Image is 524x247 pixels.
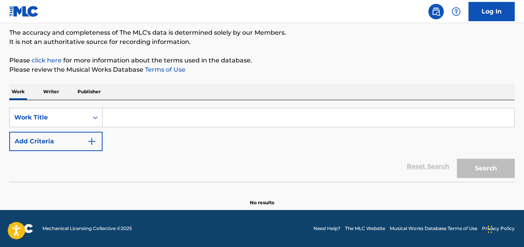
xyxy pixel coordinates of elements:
[32,57,62,64] a: click here
[9,108,515,182] form: Search Form
[143,66,185,73] a: Terms of Use
[485,210,524,247] iframe: Chat Widget
[14,113,84,122] div: Work Title
[482,225,515,232] a: Privacy Policy
[448,4,464,19] div: Help
[87,137,96,146] img: 9d2ae6d4665cec9f34b9.svg
[431,7,441,16] img: search
[9,6,39,17] img: MLC Logo
[75,84,103,100] p: Publisher
[345,225,385,232] a: The MLC Website
[452,7,461,16] img: help
[9,56,515,65] p: Please for more information about the terms used in the database.
[9,28,515,37] p: The accuracy and completeness of The MLC's data is determined solely by our Members.
[41,84,61,100] p: Writer
[468,2,515,21] a: Log In
[488,218,492,241] div: Drag
[9,132,103,151] button: Add Criteria
[250,190,274,206] p: No results
[9,224,33,233] img: logo
[9,37,515,47] p: It is not an authoritative source for recording information.
[9,84,27,100] p: Work
[9,65,515,74] p: Please review the Musical Works Database
[42,225,132,232] span: Mechanical Licensing Collective © 2025
[390,225,477,232] a: Musical Works Database Terms of Use
[428,4,444,19] a: Public Search
[313,225,340,232] a: Need Help?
